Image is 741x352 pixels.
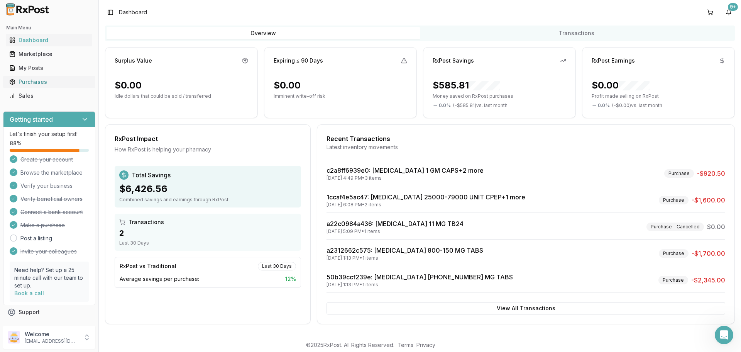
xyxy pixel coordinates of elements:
[20,248,77,255] span: Invite your colleagues
[120,262,176,270] div: RxPost vs Traditional
[119,183,296,195] div: $6,426.56
[9,36,89,44] div: Dashboard
[646,223,704,231] div: Purchase - Cancelled
[327,143,725,151] div: Latest inventory movements
[274,93,407,99] p: Imminent write-off risk
[274,79,301,92] div: $0.00
[659,249,689,258] div: Purchase
[274,57,323,65] div: Expiring ≤ 90 Days
[692,196,725,205] span: -$1,600.00
[327,273,513,281] a: 50b39ccf239e: [MEDICAL_DATA] [PHONE_NUMBER] MG TABS
[612,102,662,109] span: ( - $0.00 ) vs. last month
[19,322,45,330] span: Feedback
[327,134,725,143] div: Recent Transactions
[119,9,147,16] nav: breadcrumb
[25,330,78,338] p: Welcome
[10,115,53,124] h3: Getting started
[20,221,65,229] span: Make a purchase
[14,266,84,289] p: Need help? Set up a 25 minute call with our team to set up.
[3,90,95,102] button: Sales
[115,134,301,143] div: RxPost Impact
[115,93,248,99] p: Idle dollars that could be sold / transferred
[119,9,147,16] span: Dashboard
[691,275,725,285] span: -$2,345.00
[327,202,525,208] div: [DATE] 6:08 PM • 2 items
[692,249,725,258] span: -$1,700.00
[14,290,44,296] a: Book a call
[3,3,52,15] img: RxPost Logo
[3,305,95,319] button: Support
[697,169,725,178] span: -$920.50
[25,338,78,344] p: [EMAIL_ADDRESS][DOMAIN_NAME]
[6,47,92,61] a: Marketplace
[6,25,92,31] h2: Main Menu
[6,61,92,75] a: My Posts
[327,228,464,235] div: [DATE] 5:09 PM • 1 items
[9,78,89,86] div: Purchases
[420,27,733,39] button: Transactions
[592,79,650,92] div: $0.00
[439,102,451,109] span: 0.0 %
[3,62,95,74] button: My Posts
[327,175,484,181] div: [DATE] 4:49 PM • 3 items
[592,93,725,99] p: Profit made selling on RxPost
[20,156,73,163] span: Create your account
[6,33,92,47] a: Dashboard
[658,276,688,284] div: Purchase
[659,196,689,204] div: Purchase
[327,193,525,201] a: 1ccaf4e5ac47: [MEDICAL_DATA] 25000-79000 UNIT CPEP+1 more
[707,222,725,231] span: $0.00
[119,240,296,246] div: Last 30 Days
[115,146,301,153] div: How RxPost is helping your pharmacy
[9,64,89,72] div: My Posts
[3,48,95,60] button: Marketplace
[433,79,500,92] div: $585.81
[327,255,483,261] div: [DATE] 1:13 PM • 1 items
[453,102,508,109] span: ( - $585.81 ) vs. last month
[119,228,296,238] div: 2
[115,57,152,65] div: Surplus Value
[433,93,566,99] p: Money saved on RxPost purchases
[3,319,95,333] button: Feedback
[10,130,89,138] p: Let's finish your setup first!
[398,342,413,348] a: Terms
[327,282,513,288] div: [DATE] 1:13 PM • 1 items
[120,275,199,283] span: Average savings per purchase:
[119,197,296,203] div: Combined savings and earnings through RxPost
[20,195,83,203] span: Verify beneficial owners
[258,262,296,270] div: Last 30 Days
[598,102,610,109] span: 0.0 %
[20,169,83,177] span: Browse the marketplace
[115,79,142,92] div: $0.00
[664,169,694,178] div: Purchase
[6,75,92,89] a: Purchases
[3,34,95,46] button: Dashboard
[9,50,89,58] div: Marketplace
[728,3,738,11] div: 9+
[20,182,73,190] span: Verify your business
[285,275,296,283] span: 12 %
[327,220,464,228] a: a22c0984a436: [MEDICAL_DATA] 11 MG TB24
[327,302,725,315] button: View All Transactions
[592,57,635,65] div: RxPost Earnings
[327,247,483,254] a: a2312662c575: [MEDICAL_DATA] 800-150 MG TABS
[327,167,484,174] a: c2a8ff6939e0: [MEDICAL_DATA] 1 GM CAPS+2 more
[129,218,164,226] span: Transactions
[722,6,735,19] button: 9+
[10,139,22,147] span: 88 %
[715,326,733,344] iframe: Intercom live chat
[20,208,83,216] span: Connect a bank account
[416,342,435,348] a: Privacy
[3,76,95,88] button: Purchases
[107,27,420,39] button: Overview
[8,331,20,343] img: User avatar
[132,170,171,180] span: Total Savings
[20,235,52,242] a: Post a listing
[433,57,474,65] div: RxPost Savings
[9,92,89,100] div: Sales
[6,89,92,103] a: Sales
